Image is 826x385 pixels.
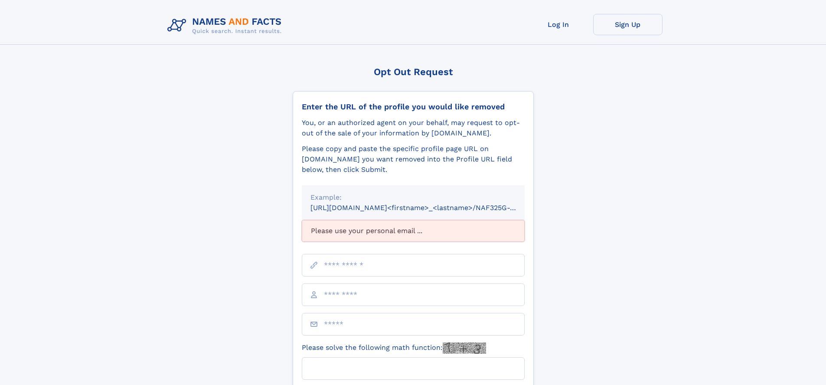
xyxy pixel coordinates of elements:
div: Example: [310,192,516,203]
label: Please solve the following math function: [302,342,486,354]
img: Logo Names and Facts [164,14,289,37]
small: [URL][DOMAIN_NAME]<firstname>_<lastname>/NAF325G-xxxxxxxx [310,204,541,212]
a: Log In [524,14,593,35]
div: Please use your personal email ... [302,220,525,242]
div: Enter the URL of the profile you would like removed [302,102,525,112]
div: You, or an authorized agent on your behalf, may request to opt-out of the sale of your informatio... [302,118,525,138]
div: Please copy and paste the specific profile page URL on [DOMAIN_NAME] you want removed into the Pr... [302,144,525,175]
a: Sign Up [593,14,663,35]
div: Opt Out Request [293,66,534,77]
